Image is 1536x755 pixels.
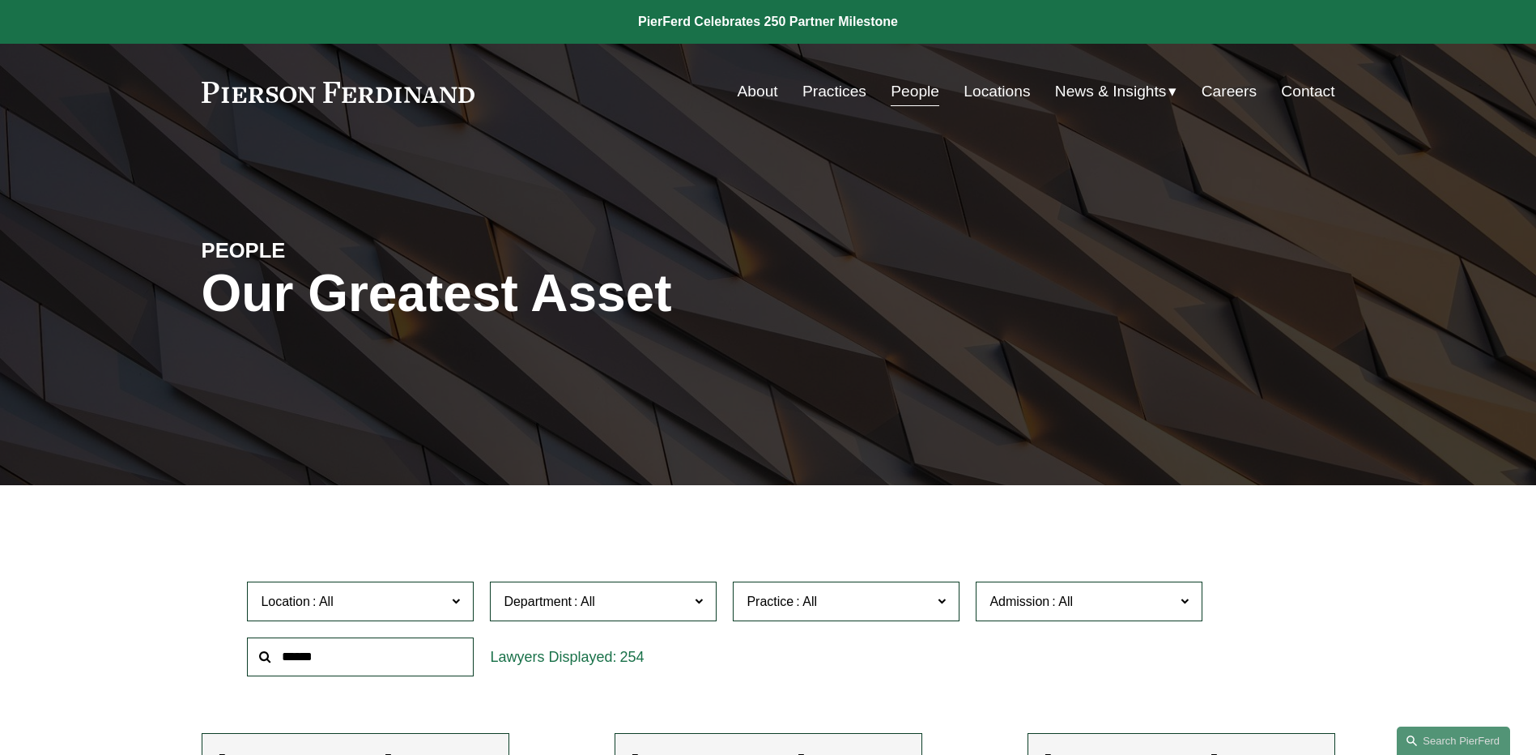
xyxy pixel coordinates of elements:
[964,76,1030,107] a: Locations
[202,237,485,263] h4: PEOPLE
[738,76,778,107] a: About
[1055,76,1177,107] a: folder dropdown
[1202,76,1257,107] a: Careers
[802,76,866,107] a: Practices
[504,595,572,608] span: Department
[747,595,794,608] span: Practice
[619,649,644,665] span: 254
[261,595,310,608] span: Location
[891,76,939,107] a: People
[1281,76,1334,107] a: Contact
[1397,727,1510,755] a: Search this site
[202,264,957,323] h1: Our Greatest Asset
[1055,78,1167,106] span: News & Insights
[989,595,1049,608] span: Admission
